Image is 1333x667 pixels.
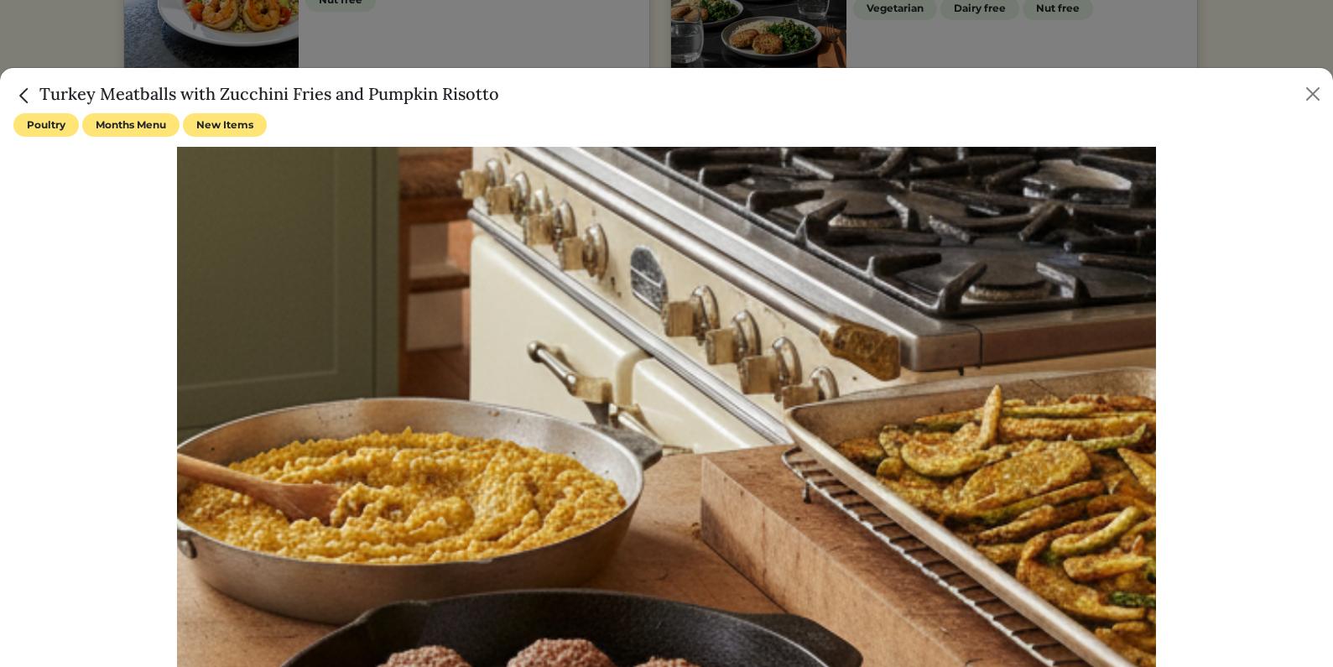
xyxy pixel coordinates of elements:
button: Close [1299,81,1326,107]
span: Poultry [13,113,79,137]
span: New Items [183,113,267,137]
img: back_caret-0738dc900bf9763b5e5a40894073b948e17d9601fd527fca9689b06ce300169f.svg [13,85,35,107]
h5: Turkey Meatballs with Zucchini Fries and Pumpkin Risotto [13,81,499,107]
a: Close [13,83,39,104]
span: Months Menu [82,113,180,137]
